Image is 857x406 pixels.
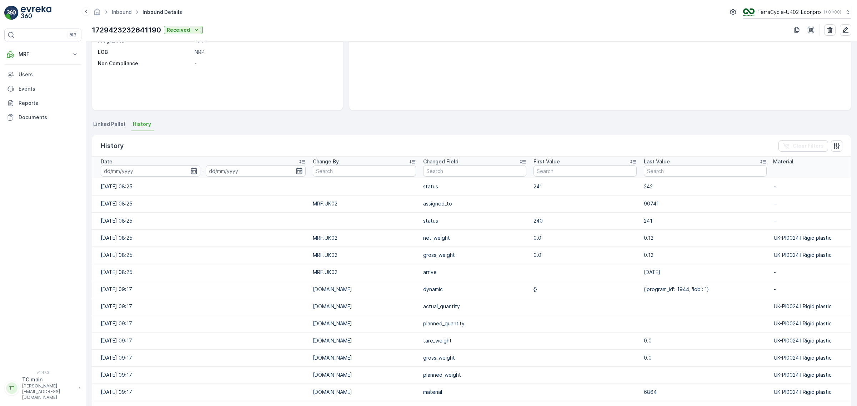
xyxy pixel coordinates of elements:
td: {'program_id': 1944, 'lob': 1} [640,281,770,298]
td: [DATE] 09:17 [92,298,309,315]
p: [PERSON_NAME][EMAIL_ADDRESS][DOMAIN_NAME] [22,383,75,400]
td: [DATE] 09:17 [92,281,309,298]
img: logo_light-DOdMpM7g.png [21,6,51,20]
input: Search [423,165,526,177]
td: {} [530,281,640,298]
p: Material [773,158,793,165]
td: status [420,212,530,229]
td: [DATE] 08:25 [92,212,309,229]
p: ⌘B [69,32,76,38]
td: net_weight [420,229,530,247]
td: [DATE] 09:17 [92,315,309,332]
td: [DATE] 09:17 [92,349,309,366]
td: - [770,178,851,195]
p: NRP [195,49,335,56]
td: [DATE] 08:25 [92,178,309,195]
button: Received [164,26,203,34]
p: - [195,60,335,67]
td: actual_quantity [420,298,530,315]
td: dynamic [420,281,530,298]
td: - [770,281,851,298]
a: Events [4,82,81,96]
img: logo [4,6,19,20]
td: [DOMAIN_NAME] [309,332,420,349]
p: LOB [98,49,192,56]
td: status [420,178,530,195]
p: Events [19,85,79,92]
td: [DATE] 08:25 [92,229,309,247]
p: History [101,141,124,151]
input: dd/mm/yyyy [101,165,200,177]
td: [DOMAIN_NAME] [309,281,420,298]
td: [DOMAIN_NAME] [309,315,420,332]
span: History [133,121,151,128]
td: MRF.UK02 [309,195,420,212]
button: MRF [4,47,81,61]
td: - [770,212,851,229]
input: dd/mm/yyyy [206,165,305,177]
td: arrive [420,264,530,281]
input: Search [644,165,767,177]
td: 0.0 [640,349,770,366]
td: [DATE] [640,264,770,281]
p: Received [167,26,190,34]
p: TC.main [22,376,75,383]
td: 240 [530,212,640,229]
p: First Value [533,158,560,165]
p: Last Value [644,158,670,165]
a: Homepage [93,11,101,17]
td: [DATE] 08:25 [92,264,309,281]
td: 241 [530,178,640,195]
p: Non Compliance [98,60,192,67]
td: UK-PI0024 I Rigid plastic [770,332,851,349]
img: terracycle_logo_wKaHoWT.png [743,8,755,16]
td: 0.12 [640,229,770,247]
p: Date [101,158,112,165]
td: MRF.UK02 [309,247,420,264]
td: UK-PI0024 I Rigid plastic [770,298,851,315]
p: Change By [313,158,339,165]
td: UK-PI0024 I Rigid plastic [770,229,851,247]
p: Clear Filters [793,142,824,149]
button: Clear Filters [778,140,828,152]
td: 241 [640,212,770,229]
span: Linked Pallet [93,121,126,128]
td: 6864 [640,384,770,401]
td: UK-PI0024 I Rigid plastic [770,247,851,264]
td: - [770,195,851,212]
td: UK-PI0024 I Rigid plastic [770,315,851,332]
p: - [202,167,204,175]
td: MRF.UK02 [309,229,420,247]
td: UK-PI0024 I Rigid plastic [770,366,851,384]
p: Documents [19,114,79,121]
input: Search [313,165,416,177]
td: planned_weight [420,366,530,384]
p: TerraCycle-UK02-Econpro [757,9,821,16]
a: Inbound [112,9,132,15]
td: 90741 [640,195,770,212]
td: [DATE] 09:17 [92,384,309,401]
div: TT [6,382,17,394]
input: Search [533,165,637,177]
td: [DOMAIN_NAME] [309,349,420,366]
td: 242 [640,178,770,195]
p: 1729423232641190 [92,25,161,35]
td: [DOMAIN_NAME] [309,366,420,384]
p: Changed Field [423,158,458,165]
td: planned_quantity [420,315,530,332]
span: Inbound Details [141,9,184,16]
td: - [770,264,851,281]
td: [DATE] 09:17 [92,366,309,384]
td: [DOMAIN_NAME] [309,384,420,401]
p: Users [19,71,79,78]
a: Documents [4,110,81,125]
td: UK-PI0024 I Rigid plastic [770,384,851,401]
td: [DATE] 08:25 [92,195,309,212]
td: gross_weight [420,247,530,264]
td: MRF.UK02 [309,264,420,281]
td: tare_weight [420,332,530,349]
td: material [420,384,530,401]
p: Reports [19,100,79,107]
button: TerraCycle-UK02-Econpro(+01:00) [743,6,851,19]
p: MRF [19,51,67,58]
